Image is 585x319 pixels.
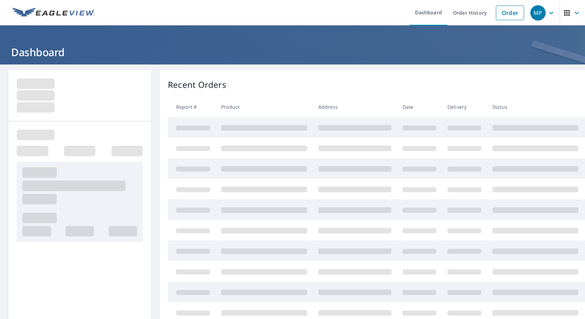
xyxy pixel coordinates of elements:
[13,8,95,18] img: EV Logo
[313,97,397,117] th: Address
[168,78,226,91] p: Recent Orders
[216,97,313,117] th: Product
[496,6,524,20] a: Order
[8,45,577,59] h1: Dashboard
[168,97,216,117] th: Report #
[442,97,487,117] th: Delivery
[530,5,546,21] div: MP
[487,97,584,117] th: Status
[397,97,442,117] th: Date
